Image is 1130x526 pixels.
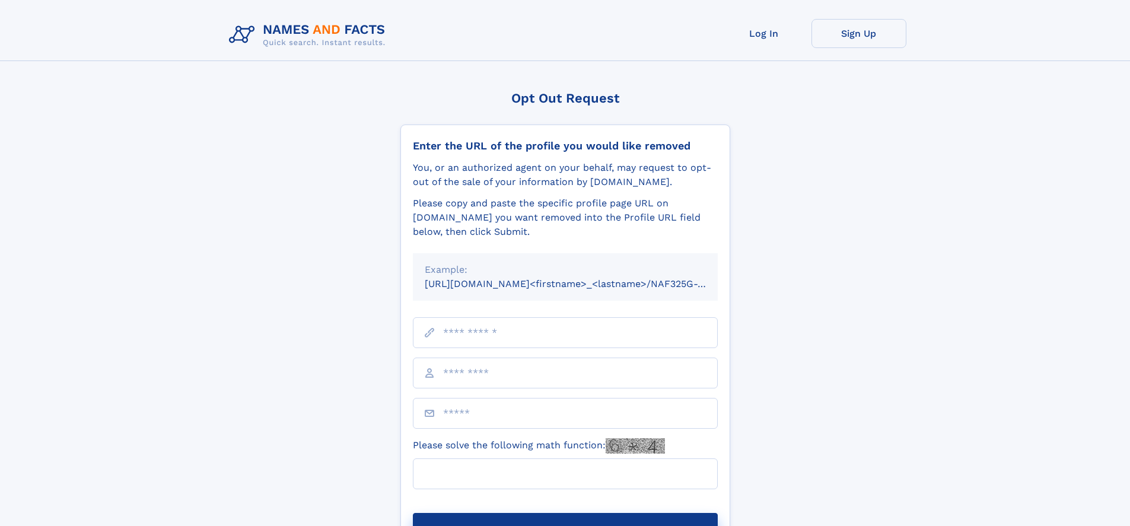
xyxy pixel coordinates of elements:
[413,139,718,152] div: Enter the URL of the profile you would like removed
[224,19,395,51] img: Logo Names and Facts
[413,196,718,239] div: Please copy and paste the specific profile page URL on [DOMAIN_NAME] you want removed into the Pr...
[413,161,718,189] div: You, or an authorized agent on your behalf, may request to opt-out of the sale of your informatio...
[717,19,811,48] a: Log In
[811,19,906,48] a: Sign Up
[425,263,706,277] div: Example:
[425,278,740,289] small: [URL][DOMAIN_NAME]<firstname>_<lastname>/NAF325G-xxxxxxxx
[413,438,665,454] label: Please solve the following math function:
[400,91,730,106] div: Opt Out Request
